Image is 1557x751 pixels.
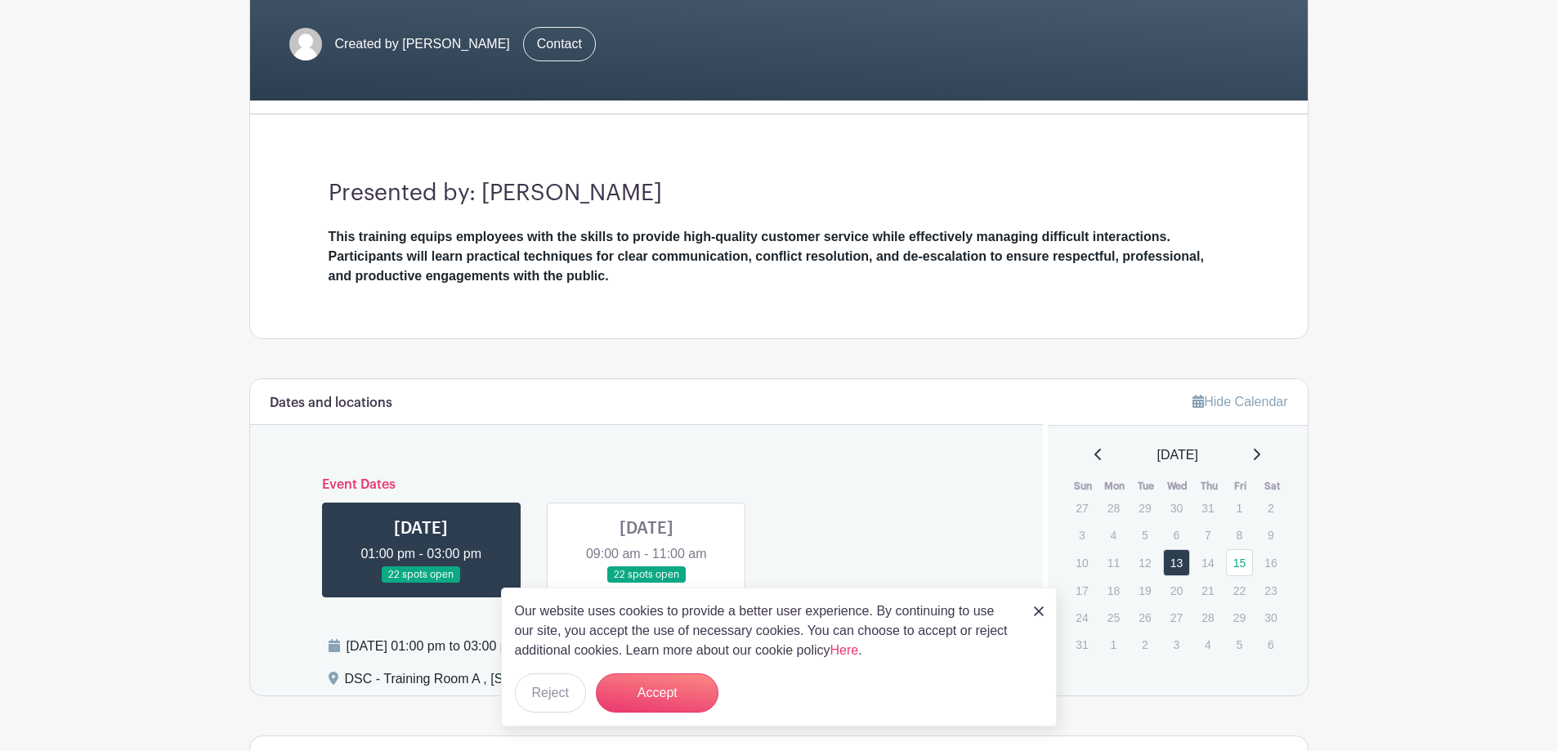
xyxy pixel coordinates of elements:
[1131,522,1158,548] p: 5
[1257,550,1284,575] p: 16
[1131,605,1158,630] p: 26
[329,230,1204,283] strong: This training equips employees with the skills to provide high-quality customer service while eff...
[1068,605,1095,630] p: 24
[1067,478,1099,494] th: Sun
[596,673,718,713] button: Accept
[347,637,784,656] div: [DATE] 01:00 pm to 03:00 pm
[1099,478,1131,494] th: Mon
[1162,478,1194,494] th: Wed
[1192,395,1287,409] a: Hide Calendar
[1193,478,1225,494] th: Thu
[329,180,1229,208] h3: Presented by: [PERSON_NAME]
[1257,632,1284,657] p: 6
[1163,605,1190,630] p: 27
[1163,495,1190,521] p: 30
[1131,550,1158,575] p: 12
[1163,578,1190,603] p: 20
[1226,522,1253,548] p: 8
[1226,495,1253,521] p: 1
[1257,522,1284,548] p: 9
[1163,632,1190,657] p: 3
[1194,495,1221,521] p: 31
[1225,478,1257,494] th: Fri
[1131,495,1158,521] p: 29
[1163,522,1190,548] p: 6
[1100,550,1127,575] p: 11
[1226,578,1253,603] p: 22
[1034,606,1044,616] img: close_button-5f87c8562297e5c2d7936805f587ecaba9071eb48480494691a3f1689db116b3.svg
[1068,578,1095,603] p: 17
[515,601,1017,660] p: Our website uses cookies to provide a better user experience. By continuing to use our site, you ...
[1194,578,1221,603] p: 21
[1163,549,1190,576] a: 13
[1226,632,1253,657] p: 5
[1226,549,1253,576] a: 15
[1257,578,1284,603] p: 23
[1068,632,1095,657] p: 31
[1100,632,1127,657] p: 1
[1100,578,1127,603] p: 18
[309,477,985,493] h6: Event Dates
[1068,522,1095,548] p: 3
[1100,522,1127,548] p: 4
[1194,605,1221,630] p: 28
[515,673,586,713] button: Reject
[1194,550,1221,575] p: 14
[1068,550,1095,575] p: 10
[830,643,859,657] a: Here
[1256,478,1288,494] th: Sat
[1100,495,1127,521] p: 28
[1194,632,1221,657] p: 4
[270,396,392,411] h6: Dates and locations
[1157,445,1198,465] span: [DATE]
[345,669,620,695] div: DSC - Training Room A , [STREET_ADDRESS]
[289,28,322,60] img: default-ce2991bfa6775e67f084385cd625a349d9dcbb7a52a09fb2fda1e96e2d18dcdb.png
[1068,495,1095,521] p: 27
[1131,578,1158,603] p: 19
[1194,522,1221,548] p: 7
[1100,605,1127,630] p: 25
[1226,605,1253,630] p: 29
[1257,605,1284,630] p: 30
[1257,495,1284,521] p: 2
[523,27,596,61] a: Contact
[1131,632,1158,657] p: 2
[1130,478,1162,494] th: Tue
[335,34,510,54] span: Created by [PERSON_NAME]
